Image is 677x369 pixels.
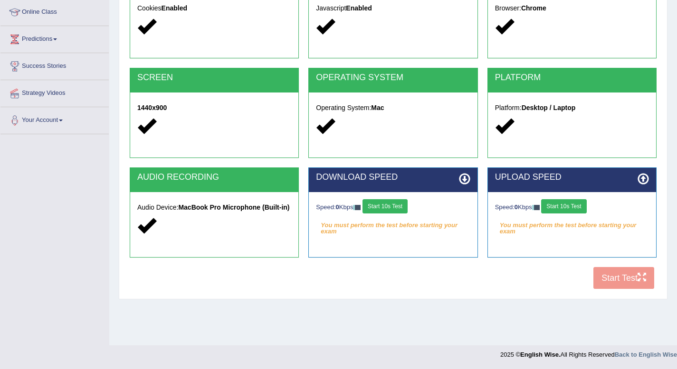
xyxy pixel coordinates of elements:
[316,218,470,232] em: You must perform the test before starting your exam
[362,199,408,213] button: Start 10s Test
[522,104,576,111] strong: Desktop / Laptop
[137,173,291,182] h2: AUDIO RECORDING
[495,104,649,111] h5: Platform:
[495,199,649,216] div: Speed: Kbps
[495,218,649,232] em: You must perform the test before starting your exam
[137,204,291,211] h5: Audio Device:
[520,351,560,358] strong: English Wise.
[336,203,339,211] strong: 0
[0,107,109,131] a: Your Account
[137,73,291,83] h2: SCREEN
[316,173,470,182] h2: DOWNLOAD SPEED
[137,104,167,111] strong: 1440x900
[316,199,470,216] div: Speed: Kbps
[137,5,291,12] h5: Cookies
[500,345,677,359] div: 2025 © All Rights Reserved
[178,203,289,211] strong: MacBook Pro Microphone (Built-in)
[495,73,649,83] h2: PLATFORM
[316,73,470,83] h2: OPERATING SYSTEM
[162,4,187,12] strong: Enabled
[316,5,470,12] h5: Javascript
[0,80,109,104] a: Strategy Videos
[515,203,518,211] strong: 0
[615,351,677,358] a: Back to English Wise
[532,205,540,210] img: ajax-loader-fb-connection.gif
[495,173,649,182] h2: UPLOAD SPEED
[371,104,384,111] strong: Mac
[495,5,649,12] h5: Browser:
[541,199,586,213] button: Start 10s Test
[0,53,109,77] a: Success Stories
[316,104,470,111] h5: Operating System:
[0,26,109,50] a: Predictions
[346,4,372,12] strong: Enabled
[353,205,361,210] img: ajax-loader-fb-connection.gif
[521,4,546,12] strong: Chrome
